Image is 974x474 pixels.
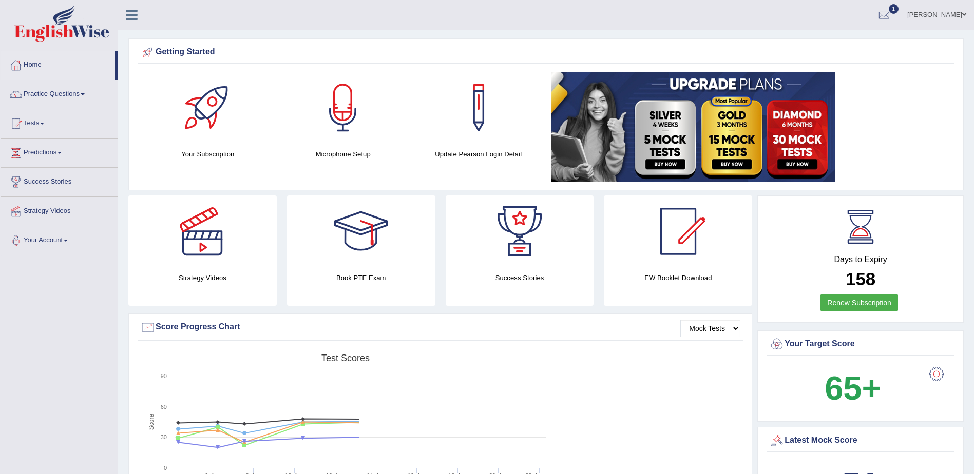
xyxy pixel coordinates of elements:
[1,51,115,76] a: Home
[140,320,740,335] div: Score Progress Chart
[128,272,277,283] h4: Strategy Videos
[769,337,952,352] div: Your Target Score
[164,465,167,471] text: 0
[846,269,875,289] b: 158
[551,72,835,182] img: small5.jpg
[889,4,899,14] span: 1
[148,414,155,430] tspan: Score
[820,294,898,311] a: Renew Subscription
[145,149,270,160] h4: Your Subscription
[1,168,118,193] a: Success Stories
[416,149,541,160] h4: Update Pearson Login Detail
[161,404,167,410] text: 60
[280,149,405,160] h4: Microphone Setup
[825,369,881,407] b: 65+
[769,255,952,264] h4: Days to Expiry
[1,80,118,106] a: Practice Questions
[287,272,435,283] h4: Book PTE Exam
[1,109,118,135] a: Tests
[161,434,167,440] text: 30
[1,139,118,164] a: Predictions
[161,373,167,379] text: 90
[140,45,952,60] div: Getting Started
[1,197,118,223] a: Strategy Videos
[1,226,118,252] a: Your Account
[446,272,594,283] h4: Success Stories
[769,433,952,448] div: Latest Mock Score
[604,272,752,283] h4: EW Booklet Download
[321,353,370,363] tspan: Test scores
